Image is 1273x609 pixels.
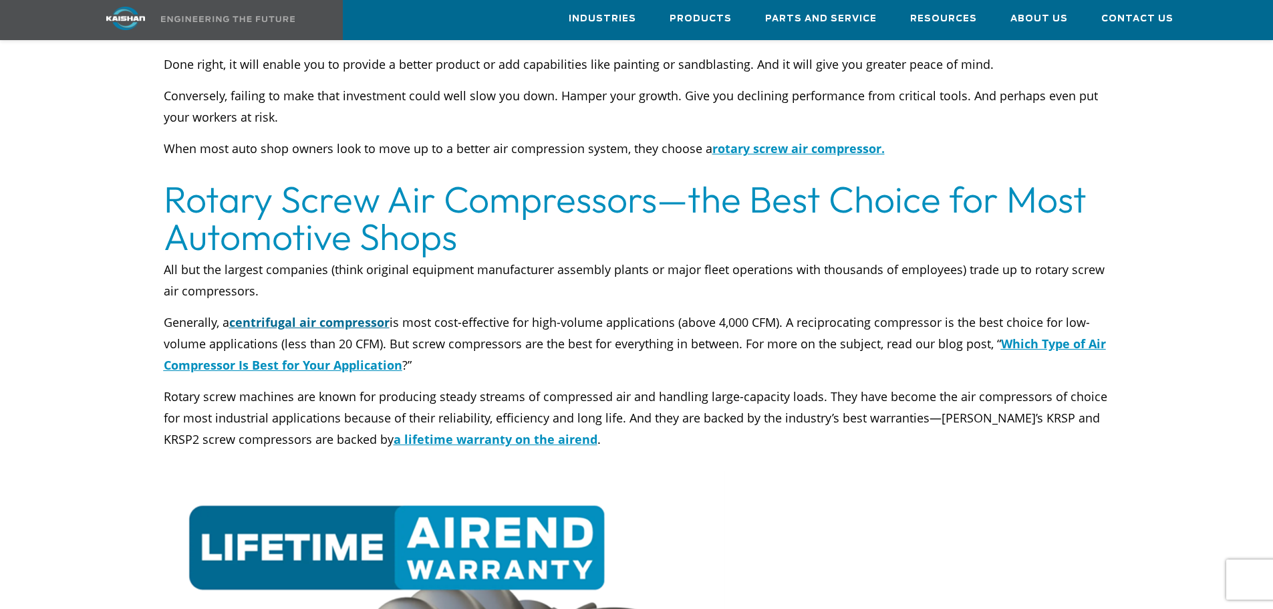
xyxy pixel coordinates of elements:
a: centrifugal air compressor [229,314,390,330]
span: Parts and Service [765,11,877,27]
span: Products [670,11,732,27]
p: Done right, it will enable you to provide a better product or add capabilities like painting or s... [164,53,1110,75]
a: About Us [1010,1,1068,37]
a: Parts and Service [765,1,877,37]
img: kaishan logo [76,7,176,30]
p: When most auto shop owners look to move up to a better air compression system, they choose a [164,138,1110,180]
a: Industries [569,1,636,37]
p: Generally, a is most cost-effective for high-volume applications (above 4,000 CFM). A reciprocati... [164,312,1110,376]
span: Resources [910,11,977,27]
a: a lifetime warranty on the airend [394,431,597,447]
span: About Us [1010,11,1068,27]
p: Rotary screw machines are known for producing steady streams of compressed air and handling large... [164,386,1110,471]
a: Which Type of Air Compressor Is Best for Your Application [164,336,1106,373]
span: Contact Us [1101,11,1173,27]
a: rotary screw air compressor. [712,140,885,156]
img: Engineering the future [161,16,295,22]
a: Resources [910,1,977,37]
h2: Rotary Screw Air Compressors—the Best Choice for Most Automotive Shops [164,180,1110,255]
a: Products [670,1,732,37]
span: Industries [569,11,636,27]
a: Contact Us [1101,1,1173,37]
p: Conversely, failing to make that investment could well slow you down. Hamper your growth. Give yo... [164,85,1110,128]
p: All but the largest companies (think original equipment manufacturer assembly plants or major fle... [164,259,1110,301]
